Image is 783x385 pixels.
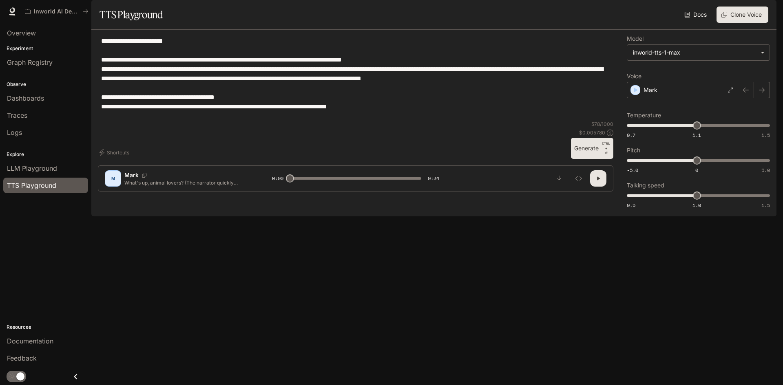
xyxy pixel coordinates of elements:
p: Talking speed [627,183,664,188]
div: inworld-tts-1-max [633,48,756,57]
button: Clone Voice [717,7,768,23]
button: Shortcuts [98,146,133,159]
span: 0.7 [627,132,635,139]
button: Download audio [551,170,567,187]
a: Docs [683,7,710,23]
p: Mark [124,171,139,179]
p: Inworld AI Demos [34,8,80,15]
span: 1.5 [761,202,770,209]
button: Copy Voice ID [139,173,150,178]
span: 0:34 [428,174,439,183]
button: GenerateCTRL +⏎ [571,138,613,159]
p: Pitch [627,147,640,153]
p: ⏎ [602,141,610,156]
span: 0 [695,167,698,174]
span: 1.0 [692,202,701,209]
p: What's up, animal lovers? (The narrator quickly transitions to the main point, with a mischievous... [124,179,252,186]
p: Voice [627,73,641,79]
button: All workspaces [21,3,92,20]
p: CTRL + [602,141,610,151]
div: M [106,172,119,185]
span: 5.0 [761,167,770,174]
span: 1.1 [692,132,701,139]
span: 1.5 [761,132,770,139]
div: inworld-tts-1-max [627,45,770,60]
p: Mark [644,86,657,94]
span: 0:00 [272,174,283,183]
p: Temperature [627,112,661,118]
span: 0.5 [627,202,635,209]
button: Inspect [571,170,587,187]
span: -5.0 [627,167,638,174]
h1: TTS Playground [100,7,163,23]
p: Model [627,36,644,42]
